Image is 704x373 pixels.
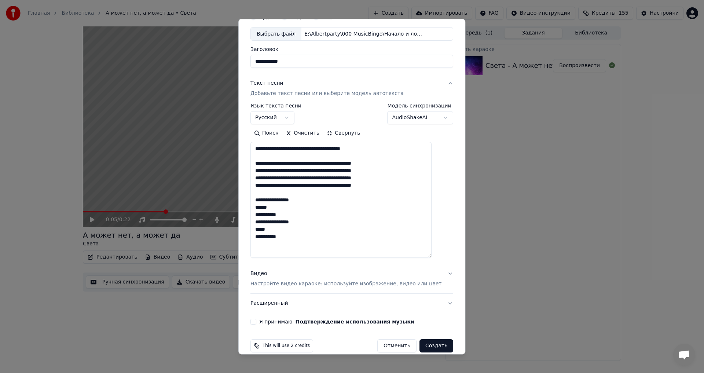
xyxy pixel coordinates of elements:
div: E:\Albertparty\000 MusicBingo\Начало и лого - 2\51 Элджей - 360.mp4 [301,30,426,38]
button: Отменить [377,340,417,353]
button: Очистить [282,128,323,139]
button: Свернуть [323,128,364,139]
button: Текст песниДобавьте текст песни или выберите модель автотекста [250,74,453,103]
div: Текст песни [250,80,283,87]
button: Я принимаю [296,319,414,325]
label: Язык текста песни [250,103,301,109]
button: Создать [419,340,453,353]
label: URL [322,14,332,19]
label: Заголовок [250,47,453,52]
label: Видео [290,14,307,19]
span: This will use 2 credits [263,343,310,349]
p: Добавьте текст песни или выберите модель автотекста [250,90,404,98]
div: Выбрать файл [251,28,301,41]
label: Модель синхронизации [388,103,454,109]
label: Аудио [259,14,276,19]
button: Поиск [250,128,282,139]
button: ВидеоНастройте видео караоке: используйте изображение, видео или цвет [250,264,453,294]
div: Видео [250,270,441,288]
div: Текст песниДобавьте текст песни или выберите модель автотекста [250,103,453,264]
p: Настройте видео караоке: используйте изображение, видео или цвет [250,281,441,288]
label: Я принимаю [259,319,414,325]
button: Расширенный [250,294,453,313]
